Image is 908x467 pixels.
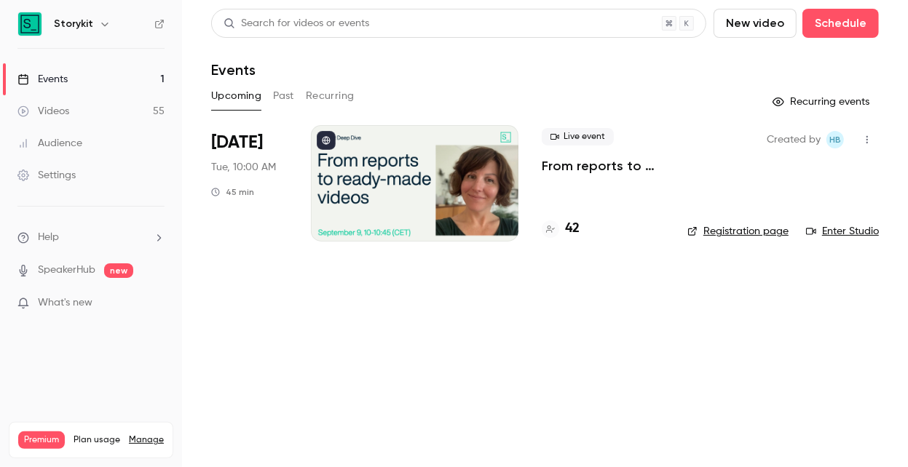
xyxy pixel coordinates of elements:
[38,263,95,278] a: SpeakerHub
[74,434,120,446] span: Plan usage
[687,224,789,239] a: Registration page
[54,17,93,31] h6: Storykit
[565,219,580,239] h4: 42
[129,434,164,446] a: Manage
[211,131,263,154] span: [DATE]
[211,160,276,175] span: Tue, 10:00 AM
[211,61,256,79] h1: Events
[17,230,165,245] li: help-dropdown-opener
[806,224,879,239] a: Enter Studio
[211,125,288,242] div: Sep 9 Tue, 10:00 AM (Europe/Stockholm)
[766,90,879,113] button: Recurring events
[211,186,254,198] div: 45 min
[38,295,92,311] span: What's new
[38,230,59,245] span: Help
[542,128,614,145] span: Live event
[104,263,133,278] span: new
[17,168,76,183] div: Settings
[542,157,664,175] a: From reports to ready-made videos
[802,9,879,38] button: Schedule
[17,136,82,151] div: Audience
[17,104,69,119] div: Videos
[306,84,355,108] button: Recurring
[211,84,261,108] button: Upcoming
[273,84,294,108] button: Past
[826,131,844,148] span: Heidi Bordal
[17,72,68,87] div: Events
[224,16,369,31] div: Search for videos or events
[829,131,841,148] span: HB
[714,9,797,38] button: New video
[542,219,580,239] a: 42
[767,131,821,148] span: Created by
[18,12,42,36] img: Storykit
[18,431,65,449] span: Premium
